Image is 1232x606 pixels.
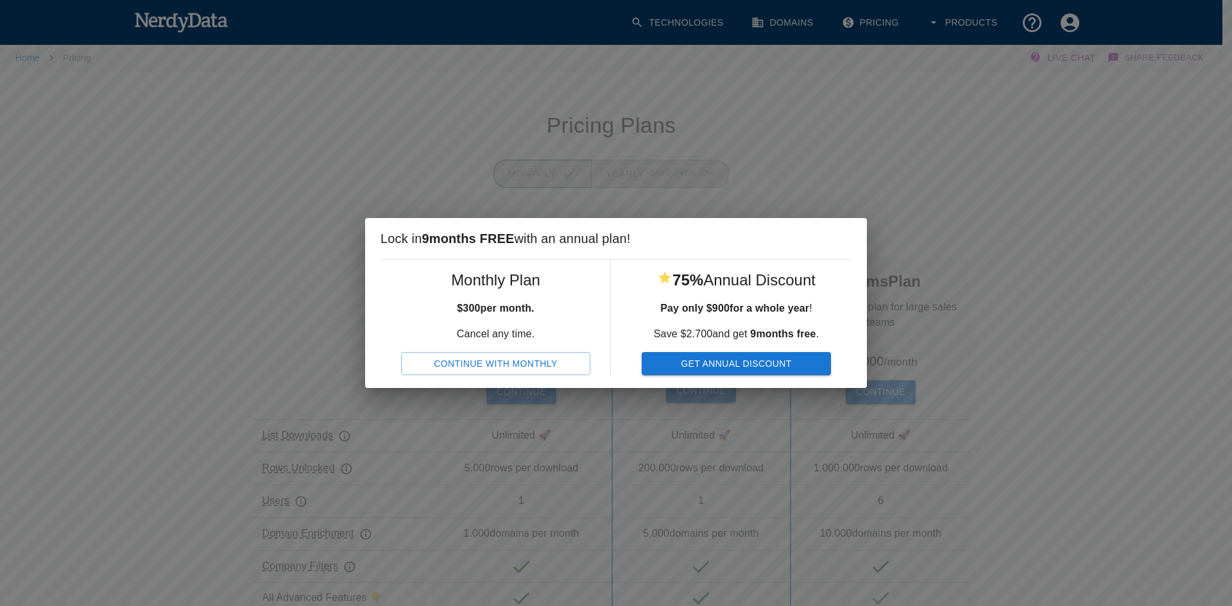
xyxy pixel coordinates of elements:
h5: Monthly Plan [401,270,590,290]
b: 75% [672,271,703,289]
p: Cancel any time. [401,326,590,342]
b: Pay only $ 900 for a whole year [660,303,809,314]
button: Continue With Monthly [401,352,590,376]
b: $ 300 per month. [457,303,534,314]
p: ! [642,301,831,316]
b: 9 months FREE [422,231,514,246]
button: Get Annual Discount [642,352,831,376]
h5: Annual Discount [642,270,831,290]
h2: Lock in with an annual plan! [365,218,867,259]
b: 9 months free [750,328,816,339]
p: Save $ 2.700 and get . [642,326,831,342]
